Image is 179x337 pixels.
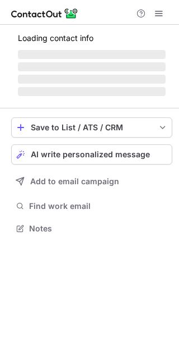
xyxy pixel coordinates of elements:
button: Add to email campaign [11,171,172,192]
span: Add to email campaign [30,177,119,186]
button: Find work email [11,198,172,214]
span: AI write personalized message [31,150,150,159]
button: AI write personalized message [11,144,172,165]
button: Notes [11,221,172,236]
span: ‌ [18,62,166,71]
span: Find work email [29,201,168,211]
span: ‌ [18,75,166,84]
button: save-profile-one-click [11,117,172,138]
span: Notes [29,224,168,234]
p: Loading contact info [18,34,166,43]
span: ‌ [18,50,166,59]
span: ‌ [18,87,166,96]
div: Save to List / ATS / CRM [31,123,153,132]
img: ContactOut v5.3.10 [11,7,78,20]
